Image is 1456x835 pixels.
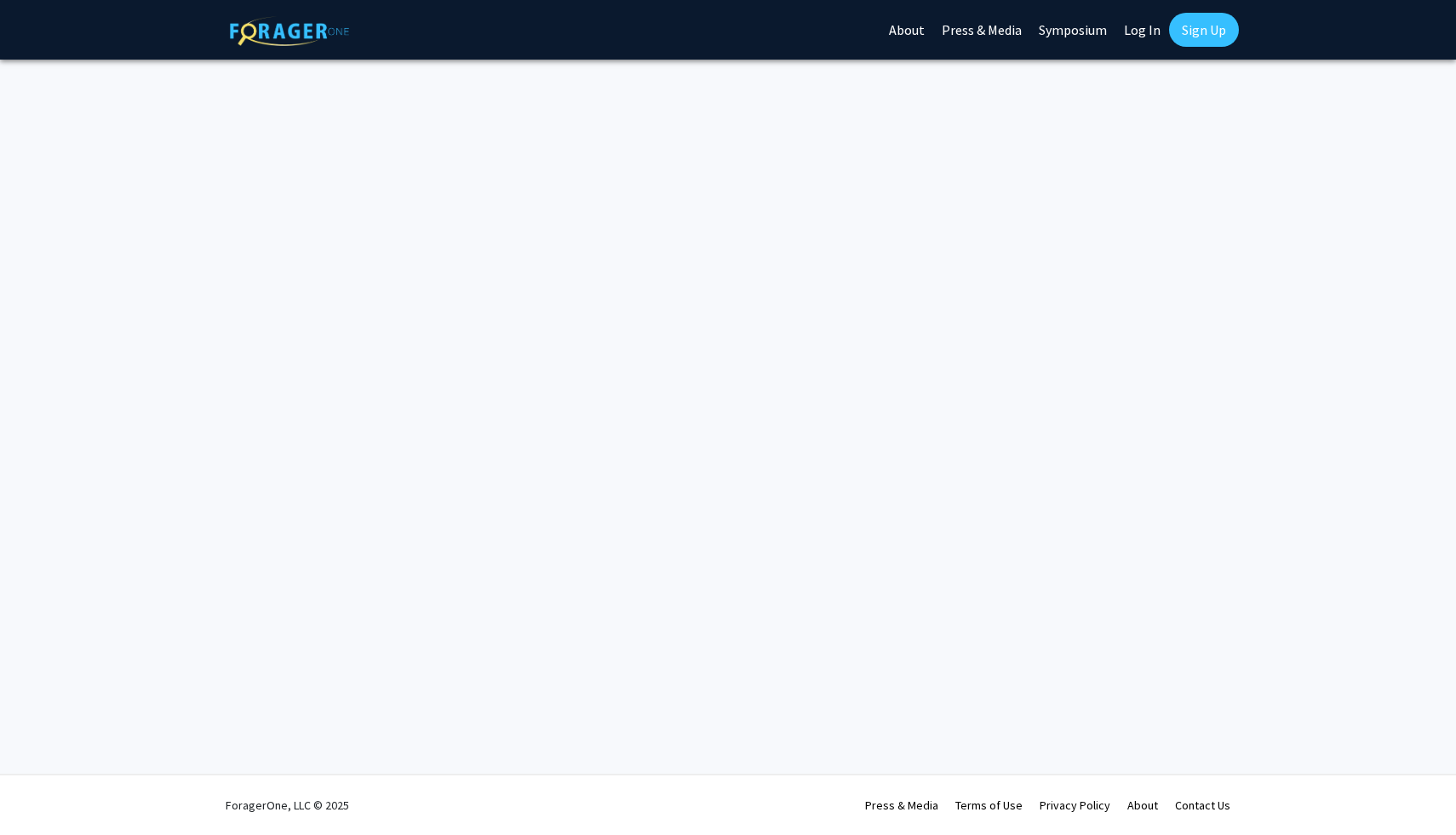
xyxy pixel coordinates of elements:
[1040,798,1110,813] a: Privacy Policy
[226,775,349,835] div: ForagerOne, LLC © 2025
[1127,798,1158,813] a: About
[1175,798,1230,813] a: Contact Us
[865,798,938,813] a: Press & Media
[230,16,349,46] img: ForagerOne Logo
[1169,13,1239,47] a: Sign Up
[955,798,1023,813] a: Terms of Use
